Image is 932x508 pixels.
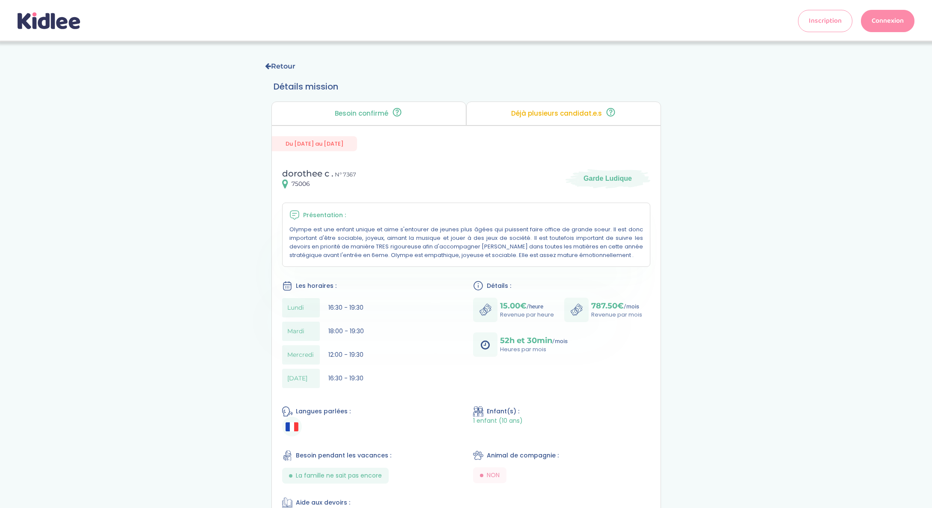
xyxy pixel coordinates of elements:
[287,374,307,383] span: [DATE]
[487,471,500,480] span: NON
[286,422,298,431] img: Français
[591,311,642,319] p: Revenue par mois
[487,407,519,416] span: Enfant(s) :
[487,281,511,290] span: Détails :
[591,301,642,311] p: /mois
[584,174,632,183] span: Garde Ludique
[287,303,304,312] span: Lundi
[287,327,304,336] span: Mardi
[303,211,346,220] span: Présentation :
[591,301,624,311] span: 787.50€
[861,10,914,32] a: Connexion
[296,471,382,480] span: La famille ne sait pas encore
[500,345,568,354] p: Heures par mois
[265,62,295,70] a: Retour
[296,498,350,507] span: Aide aux devoirs :
[272,136,357,151] span: Du [DATE] au [DATE]
[287,350,314,359] span: Mercredi
[335,110,388,117] p: Besoin confirmé
[292,179,310,188] span: 75006
[296,451,391,460] span: Besoin pendant les vacances :
[328,303,363,312] span: 16:30 - 19:30
[296,407,351,416] span: Langues parlées :
[500,301,554,311] p: /heure
[335,171,356,178] span: N° 7367
[487,451,559,460] span: Animal de compagnie :
[328,374,363,382] span: 16:30 - 19:30
[289,225,643,260] p: Olympe est une enfant unique et aime s'entourer de jeunes plus âgées qui puissent faire office de...
[511,110,602,117] p: Déjà plusieurs candidat.e.s
[328,327,364,335] span: 18:00 - 19:30
[500,301,527,311] span: 15.00€
[296,281,336,290] span: Les horaires :
[328,350,363,359] span: 12:00 - 19:30
[500,311,554,319] p: Revenue par heure
[282,168,333,179] span: dorothee c .
[500,336,568,345] p: /mois
[500,336,552,345] span: 52h et 30min
[274,80,659,93] h3: Détails mission
[798,10,852,32] a: Inscription
[473,417,523,425] span: 1 enfant (10 ans)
